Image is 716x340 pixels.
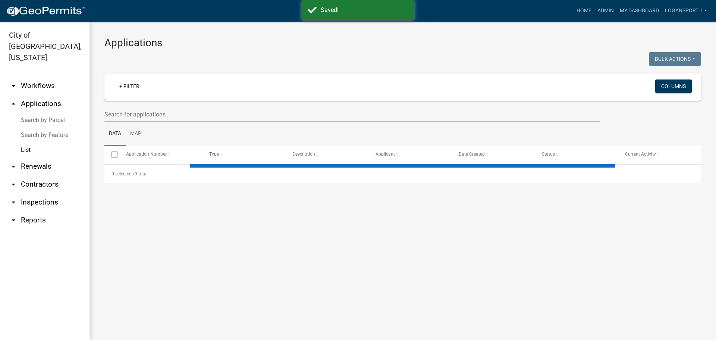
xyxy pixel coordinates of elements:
datatable-header-cell: Description [285,146,368,163]
datatable-header-cell: Application Number [119,146,202,163]
div: Saved! [321,6,408,15]
span: 0 selected / [112,171,135,177]
a: My Dashboard [617,4,662,18]
div: 0 total [104,165,701,183]
a: Map [126,122,146,146]
datatable-header-cell: Applicant [368,146,452,163]
datatable-header-cell: Date Created [452,146,535,163]
i: arrow_drop_down [9,81,18,90]
i: arrow_drop_down [9,180,18,189]
a: + Filter [113,79,145,93]
span: Type [209,152,219,157]
i: arrow_drop_up [9,99,18,108]
span: Current Activity [625,152,656,157]
a: Logansport 1 [662,4,710,18]
button: Columns [655,79,692,93]
span: Date Created [459,152,485,157]
a: Home [574,4,594,18]
a: Admin [594,4,617,18]
datatable-header-cell: Select [104,146,119,163]
datatable-header-cell: Status [535,146,618,163]
span: Status [542,152,555,157]
datatable-header-cell: Current Activity [618,146,701,163]
span: Description [292,152,315,157]
span: Application Number [126,152,167,157]
datatable-header-cell: Type [202,146,285,163]
i: arrow_drop_down [9,162,18,171]
input: Search for applications [104,107,600,122]
span: Applicant [376,152,395,157]
a: Data [104,122,126,146]
i: arrow_drop_down [9,216,18,225]
h3: Applications [104,37,701,49]
button: Bulk Actions [649,52,701,66]
i: arrow_drop_down [9,198,18,207]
